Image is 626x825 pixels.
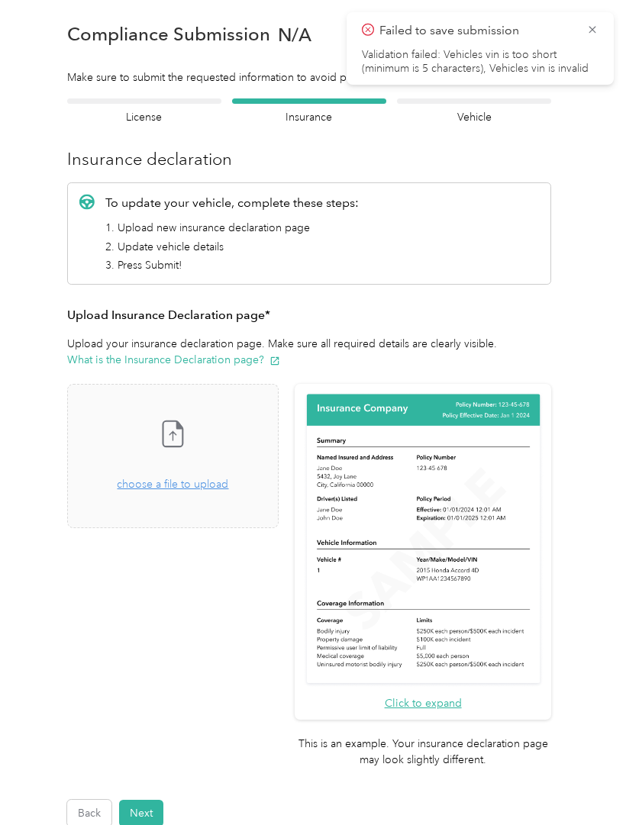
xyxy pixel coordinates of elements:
li: 2. Update vehicle details [105,239,359,255]
h1: Compliance Submission [67,24,270,45]
h3: Upload Insurance Declaration page* [67,306,551,325]
p: This is an example. Your insurance declaration page may look slightly different. [295,736,551,768]
li: 3. Press Submit! [105,257,359,273]
span: choose a file to upload [117,478,228,491]
p: Upload your insurance declaration page. Make sure all required details are clearly visible. [67,336,551,368]
h4: License [67,109,221,125]
button: Click to expand [385,695,462,711]
iframe: Everlance-gr Chat Button Frame [540,740,626,825]
p: To update your vehicle, complete these steps: [105,194,359,212]
h3: Insurance declaration [67,147,551,172]
span: choose a file to upload [68,385,278,527]
h4: Insurance [232,109,386,125]
li: Validation failed: Vehicles vin is too short (minimum is 5 characters), Vehicles vin is invalid [362,48,599,76]
span: N/A [278,27,311,43]
h4: Vehicle [397,109,551,125]
img: Sample insurance declaration [303,392,544,687]
div: Make sure to submit the requested information to avoid payment delays [67,69,551,85]
li: 1. Upload new insurance declaration page [105,220,359,236]
p: Failed to save submission [379,21,575,40]
button: What is the Insurance Declaration page? [67,352,280,368]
